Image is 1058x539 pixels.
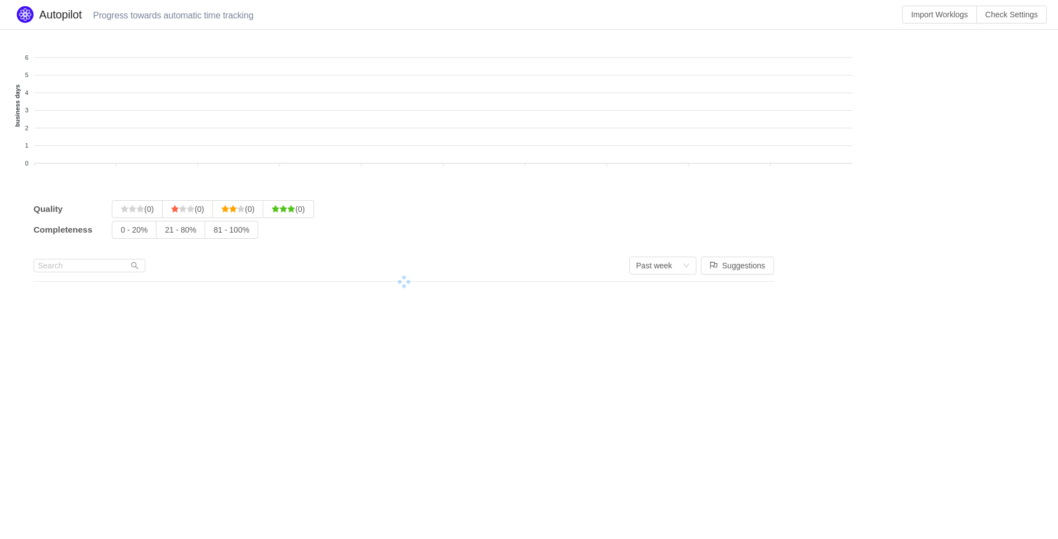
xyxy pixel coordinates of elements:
span: Quality [34,204,63,214]
i: icon: down [683,262,690,270]
i: icon: star [279,205,287,213]
button: icon: flagSuggestions [701,257,774,275]
tspan: 5 [25,72,29,78]
span: (0) [221,205,254,214]
span: (0) [121,205,154,214]
span: 21 - 80% [165,225,196,234]
i: icon: star [229,205,237,213]
span: 0 - 20% [121,225,148,234]
tspan: 4 [25,89,29,96]
i: icon: star [187,205,194,213]
img: Quantify [17,6,34,23]
i: icon: star [179,205,187,213]
i: icon: star [171,205,179,213]
tspan: 0 [25,160,29,167]
text: business days [14,84,21,127]
h2: Autopilot [39,6,627,23]
tspan: 3 [25,107,29,114]
i: icon: star [136,205,144,213]
span: Completeness [34,225,92,234]
small: Progress towards automatic time tracking [82,11,253,20]
input: Search [34,259,145,272]
tspan: 2 [25,125,29,131]
i: icon: star [129,205,136,213]
i: icon: star [272,205,279,213]
span: (0) [272,205,305,214]
tspan: 1 [25,142,29,149]
i: icon: star [237,205,245,213]
i: icon: star [221,205,229,213]
button: Import Worklogs [902,6,977,23]
i: icon: star [121,205,129,213]
i: icon: search [131,262,139,269]
button: Check Settings [976,6,1047,23]
tspan: 6 [25,54,29,61]
span: (0) [171,205,204,214]
div: Past week [636,257,672,274]
i: icon: star [287,205,295,213]
span: 81 - 100% [214,225,249,234]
